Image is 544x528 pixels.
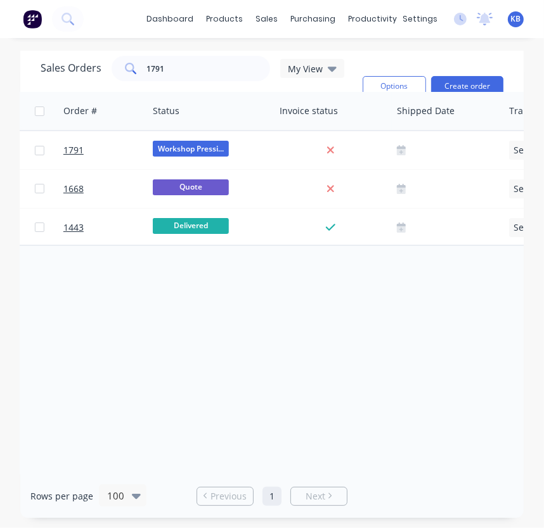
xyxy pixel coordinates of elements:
div: Shipped Date [397,105,455,117]
a: dashboard [141,10,200,29]
div: products [200,10,250,29]
span: Delivered [153,218,229,234]
div: Order # [63,105,97,117]
a: Page 1 is your current page [262,487,282,506]
div: productivity [342,10,404,29]
div: settings [396,10,444,29]
a: 1668 [63,170,139,208]
span: 1668 [63,183,84,195]
span: Workshop Pressi... [153,141,229,157]
div: purchasing [285,10,342,29]
h1: Sales Orders [41,62,101,74]
a: Previous page [197,490,253,503]
span: KB [511,13,521,25]
span: 1791 [63,144,84,157]
a: 1443 [63,209,139,247]
span: Quote [153,179,229,195]
button: Options [363,76,426,96]
span: My View [288,62,323,75]
span: Previous [210,490,247,503]
div: Status [153,105,179,117]
a: 1791 [63,131,139,169]
span: Next [306,490,325,503]
button: Create order [431,76,503,96]
input: Search... [147,56,271,81]
ul: Pagination [191,487,353,506]
img: Factory [23,10,42,29]
div: Invoice status [280,105,338,117]
span: 1443 [63,221,84,234]
span: Rows per page [30,490,93,503]
div: sales [250,10,285,29]
a: Next page [291,490,347,503]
